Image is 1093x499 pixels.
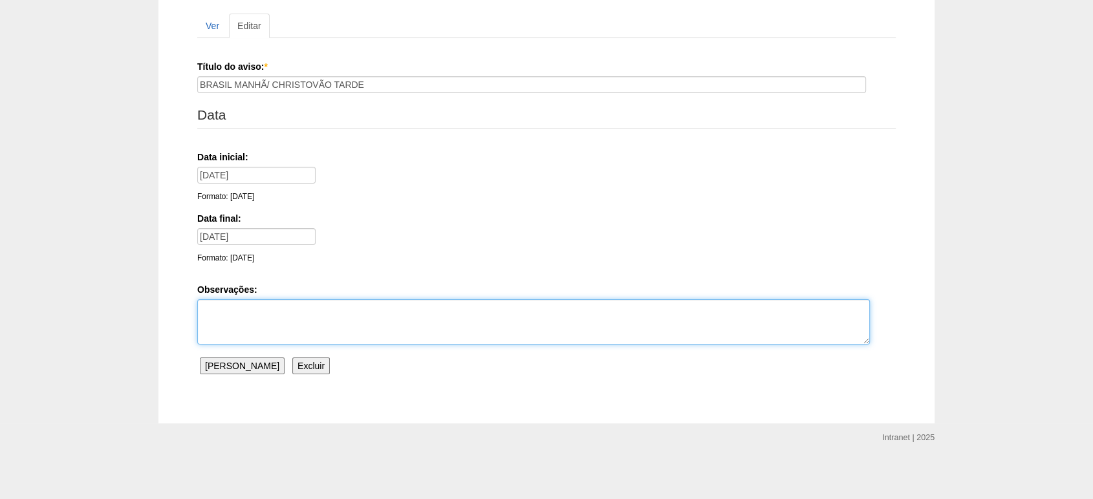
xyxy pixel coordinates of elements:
[197,14,228,38] a: Ver
[197,102,896,129] legend: Data
[197,251,319,264] div: Formato: [DATE]
[197,60,896,73] label: Título do aviso:
[264,61,267,72] span: Este campo é obrigatório.
[197,151,891,164] label: Data inicial:
[197,283,896,296] label: Observações:
[882,431,935,444] div: Intranet | 2025
[200,357,285,374] input: [PERSON_NAME]
[229,14,270,38] a: Editar
[197,190,319,203] div: Formato: [DATE]
[292,357,330,374] input: Excluir
[197,212,891,225] label: Data final:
